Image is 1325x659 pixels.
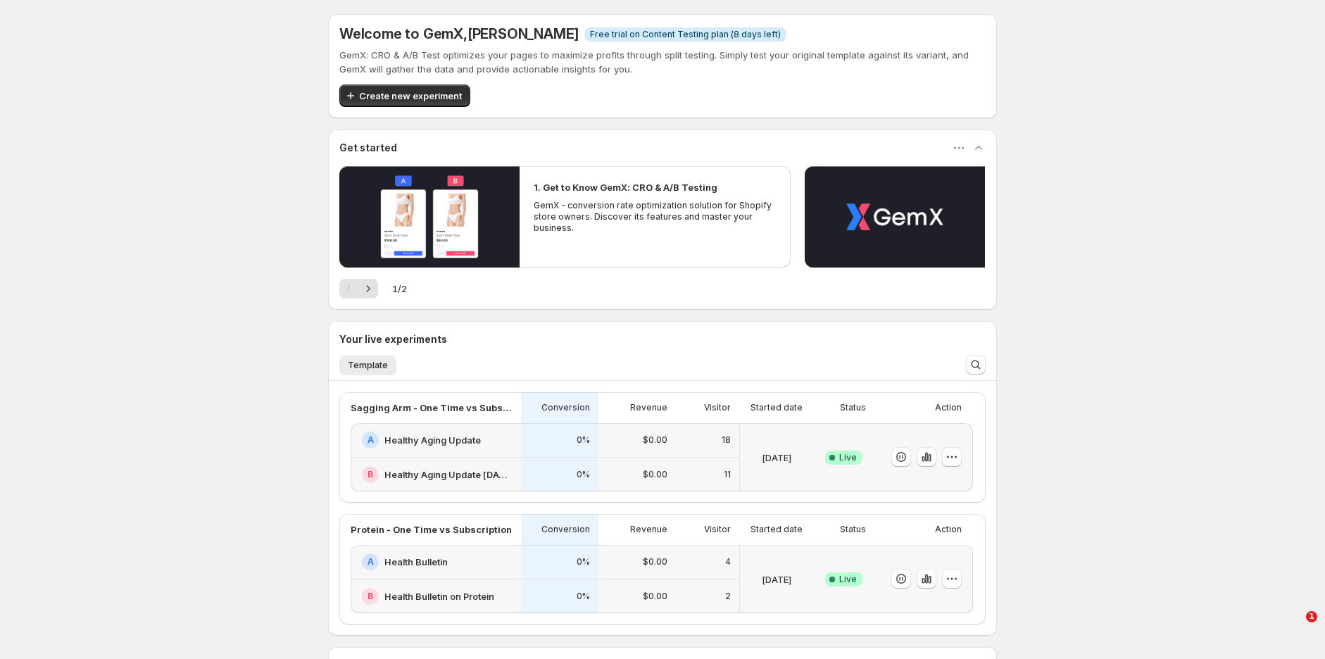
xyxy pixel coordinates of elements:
[839,452,857,463] span: Live
[577,469,590,480] p: 0%
[392,282,407,296] span: 1 / 2
[463,25,579,42] span: , [PERSON_NAME]
[630,402,667,413] p: Revenue
[643,591,667,602] p: $0.00
[704,524,731,535] p: Visitor
[339,166,520,268] button: Play video
[722,434,731,446] p: 18
[725,556,731,567] p: 4
[590,29,781,40] span: Free trial on Content Testing plan (8 days left)
[384,467,513,482] h2: Healthy Aging Update [DATE]
[358,279,378,299] button: Next
[339,279,378,299] nav: Pagination
[840,524,866,535] p: Status
[751,524,803,535] p: Started date
[840,402,866,413] p: Status
[359,89,462,103] span: Create new experiment
[384,555,448,569] h2: Health Bulletin
[534,180,717,194] h2: 1. Get to Know GemX: CRO & A/B Testing
[935,524,962,535] p: Action
[541,524,590,535] p: Conversion
[339,332,447,346] h3: Your live experiments
[643,434,667,446] p: $0.00
[751,402,803,413] p: Started date
[368,469,373,480] h2: B
[368,556,374,567] h2: A
[805,166,985,268] button: Play video
[368,591,373,602] h2: B
[339,25,579,42] h5: Welcome to GemX
[339,48,986,76] p: GemX: CRO & A/B Test optimizes your pages to maximize profits through split testing. Simply test ...
[384,589,494,603] h2: Health Bulletin on Protein
[1306,611,1317,622] span: 1
[762,451,791,465] p: [DATE]
[630,524,667,535] p: Revenue
[1277,611,1311,645] iframe: Intercom live chat
[725,591,731,602] p: 2
[368,434,374,446] h2: A
[351,522,512,536] p: Protein - One Time vs Subscription
[935,402,962,413] p: Action
[339,84,470,107] button: Create new experiment
[351,401,513,415] p: Sagging Arm - One Time vs Subscription
[724,469,731,480] p: 11
[839,574,857,585] span: Live
[966,355,986,375] button: Search and filter results
[762,572,791,586] p: [DATE]
[643,556,667,567] p: $0.00
[348,360,388,371] span: Template
[339,141,397,155] h3: Get started
[577,556,590,567] p: 0%
[541,402,590,413] p: Conversion
[704,402,731,413] p: Visitor
[534,200,776,234] p: GemX - conversion rate optimization solution for Shopify store owners. Discover its features and ...
[643,469,667,480] p: $0.00
[577,591,590,602] p: 0%
[577,434,590,446] p: 0%
[384,433,481,447] h2: Healthy Aging Update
